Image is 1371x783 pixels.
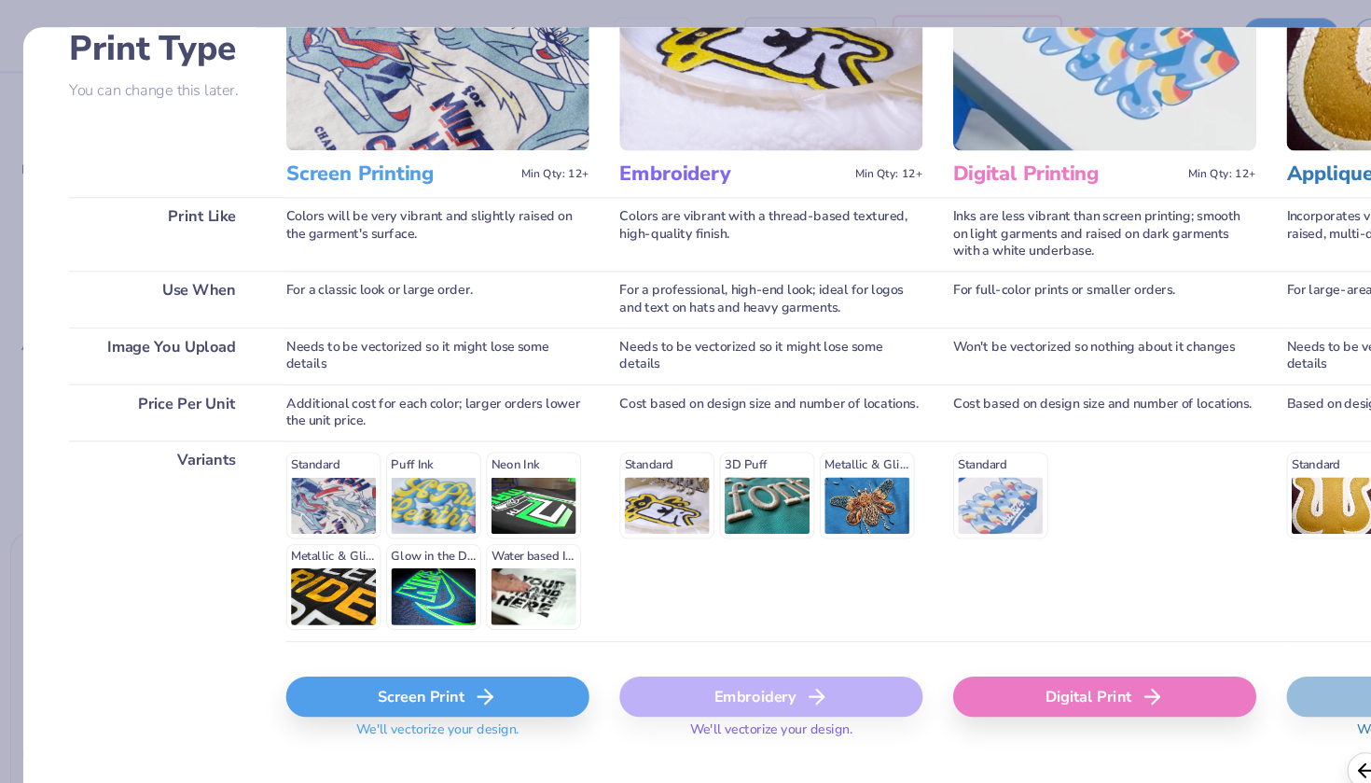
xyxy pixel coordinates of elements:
[63,76,236,91] p: You can change this later.
[63,182,236,250] div: Print Like
[264,250,544,302] div: For a classic look or large order.
[879,355,1159,407] div: Cost based on design size and number of locations.
[879,148,1089,173] h3: Digital Printing
[572,250,852,302] div: For a professional, high-end look; ideal for logos and text on hats and heavy garments.
[879,182,1159,250] div: Inks are less vibrant than screen printing; smooth on light garments and raised on dark garments ...
[1097,154,1159,167] span: Min Qty: 12+
[572,302,852,355] div: Needs to be vectorized so it might lose some details
[572,148,782,173] h3: Embroidery
[481,154,544,167] span: Min Qty: 12+
[879,250,1159,302] div: For full-color prints or smaller orders.
[630,665,795,692] span: We'll vectorize your design.
[264,148,474,173] h3: Screen Printing
[789,154,852,167] span: Min Qty: 12+
[572,624,852,662] div: Embroidery
[264,355,544,407] div: Additional cost for each color; larger orders lower the unit price.
[572,182,852,250] div: Colors are vibrant with a thread-based textured, high-quality finish.
[879,624,1159,662] div: Digital Print
[63,250,236,302] div: Use When
[264,624,544,662] div: Screen Print
[322,665,487,692] span: We'll vectorize your design.
[264,302,544,355] div: Needs to be vectorized so it might lose some details
[63,355,236,407] div: Price Per Unit
[63,407,236,592] div: Variants
[572,355,852,407] div: Cost based on design size and number of locations.
[63,302,236,355] div: Image You Upload
[879,302,1159,355] div: Won't be vectorized so nothing about it changes
[264,182,544,250] div: Colors will be very vibrant and slightly raised on the garment's surface.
